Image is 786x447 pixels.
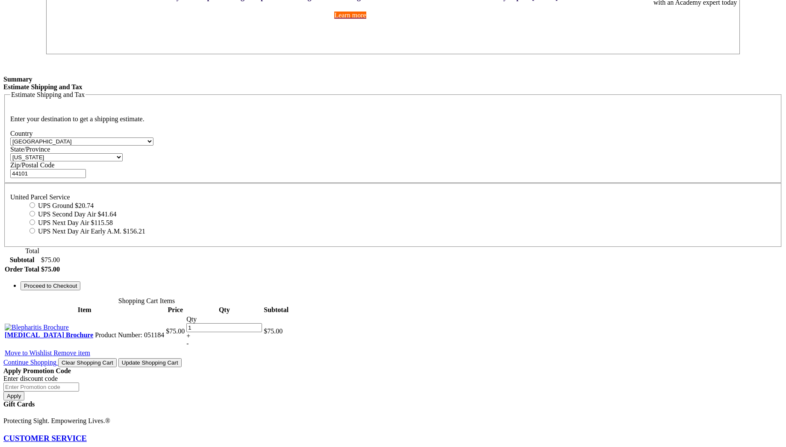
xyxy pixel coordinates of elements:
a: Move to Wishlist [5,349,53,356]
p: Enter your destination to get a shipping estimate. [10,115,776,123]
span: $156.21 [123,228,145,235]
span: Product Number: 051184 [95,331,164,339]
span: $115.58 [91,219,113,226]
span: Qty [219,306,230,313]
span: Proceed to Checkout [24,283,77,289]
span: State/Province [10,146,50,153]
strong: Order Total [5,266,39,273]
span: $20.74 [75,202,94,209]
span: Country [10,130,32,137]
span: Apply [7,393,21,399]
span: $75.00 [166,327,185,335]
span: $75.00 [264,327,283,335]
h4: Protecting Sight. Empowering Lives.® [3,417,783,425]
span: Enter discount code [3,375,58,382]
strong: Gift Cards [3,400,35,408]
label: UPS Second Day Air [38,210,117,218]
input: Enter Promotion code [3,383,79,391]
span: $41.64 [98,210,117,218]
span: $75.00 [41,256,60,263]
th: Subtotal [4,256,40,264]
a: Continue Shopping [3,359,58,366]
caption: Shopping Cart Items [3,297,290,305]
span: United Parcel Service [10,193,70,201]
a: Remove item [53,349,90,356]
div: + [186,332,262,340]
button: Update Shopping Cart [118,358,182,367]
span: Qty [186,316,197,323]
button: Apply [3,391,24,400]
span: Item [78,306,91,313]
span: $75.00 [41,266,60,273]
a: CUSTOMER SERVICE [3,434,87,443]
span: Subtotal [264,306,288,313]
label: UPS Next Day Air [38,219,113,226]
strong: Apply Promotion Code [3,367,71,374]
input: Qty [186,323,262,332]
a: Learn more [334,12,366,19]
span: Estimate Shipping and Tax [11,91,85,98]
span: Update Shopping Cart [122,359,178,366]
strong: Summary [3,76,32,83]
label: UPS Next Day Air Early A.M. [38,228,145,235]
span: Continue Shopping [3,359,56,366]
div: - [186,340,262,348]
label: UPS Ground [38,202,94,209]
a: [MEDICAL_DATA] Brochure [5,331,93,339]
img: Blepharitis Brochure [5,324,69,331]
button: Proceed to Checkout [21,281,80,290]
span: Clear Shopping Cart [62,359,113,366]
span: Price [168,306,183,313]
button: Clear Shopping Cart [58,358,117,367]
caption: Total [3,247,61,255]
span: Zip/Postal Code [10,161,55,169]
strong: Estimate Shipping and Tax [3,83,82,91]
span: Move to Wishlist [5,349,52,356]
